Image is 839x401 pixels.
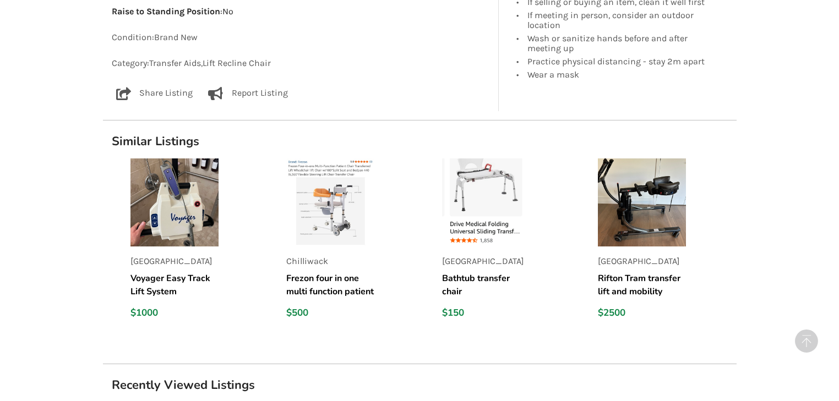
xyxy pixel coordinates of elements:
p: Condition: Brand New [112,31,490,44]
p: Report Listing [232,87,288,100]
p: : No [112,6,490,18]
p: Chilliwack [286,255,374,268]
a: listing[GEOGRAPHIC_DATA]Rifton Tram transfer lift and mobility support$2500 [598,158,736,328]
p: Share Listing [139,87,193,100]
div: Practice physical distancing - stay 2m apart [527,54,713,68]
strong: Raise to Standing Position [112,6,220,17]
p: [GEOGRAPHIC_DATA] [442,255,530,268]
h5: Voyager Easy Track Lift System [130,272,219,298]
div: $500 [286,307,374,319]
div: Wash or sanitize hands before and after meeting up [527,31,713,54]
h5: Frezon four in one multi function patient chair [286,272,374,298]
div: $2500 [598,307,686,319]
div: $150 [442,307,530,319]
p: [GEOGRAPHIC_DATA] [598,255,686,268]
div: If meeting in person, consider an outdoor location [527,8,713,31]
img: listing [442,158,530,246]
p: Category: Transfer Aids , Lift Recline Chair [112,57,490,70]
div: Wear a mask [527,68,713,79]
h5: Bathtub transfer chair [442,272,530,298]
a: listingChilliwackFrezon four in one multi function patient chair$500 [286,158,424,328]
img: listing [598,158,686,246]
h1: Similar Listings [103,134,737,149]
p: [GEOGRAPHIC_DATA] [130,255,219,268]
h5: Rifton Tram transfer lift and mobility support [598,272,686,298]
img: listing [130,158,219,246]
a: listing[GEOGRAPHIC_DATA]Bathtub transfer chair$150 [442,158,580,328]
a: listing[GEOGRAPHIC_DATA]Voyager Easy Track Lift System$1000 [130,158,269,328]
img: listing [286,158,374,246]
h1: Recently Viewed Listings [103,377,737,393]
div: $1000 [130,307,219,319]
